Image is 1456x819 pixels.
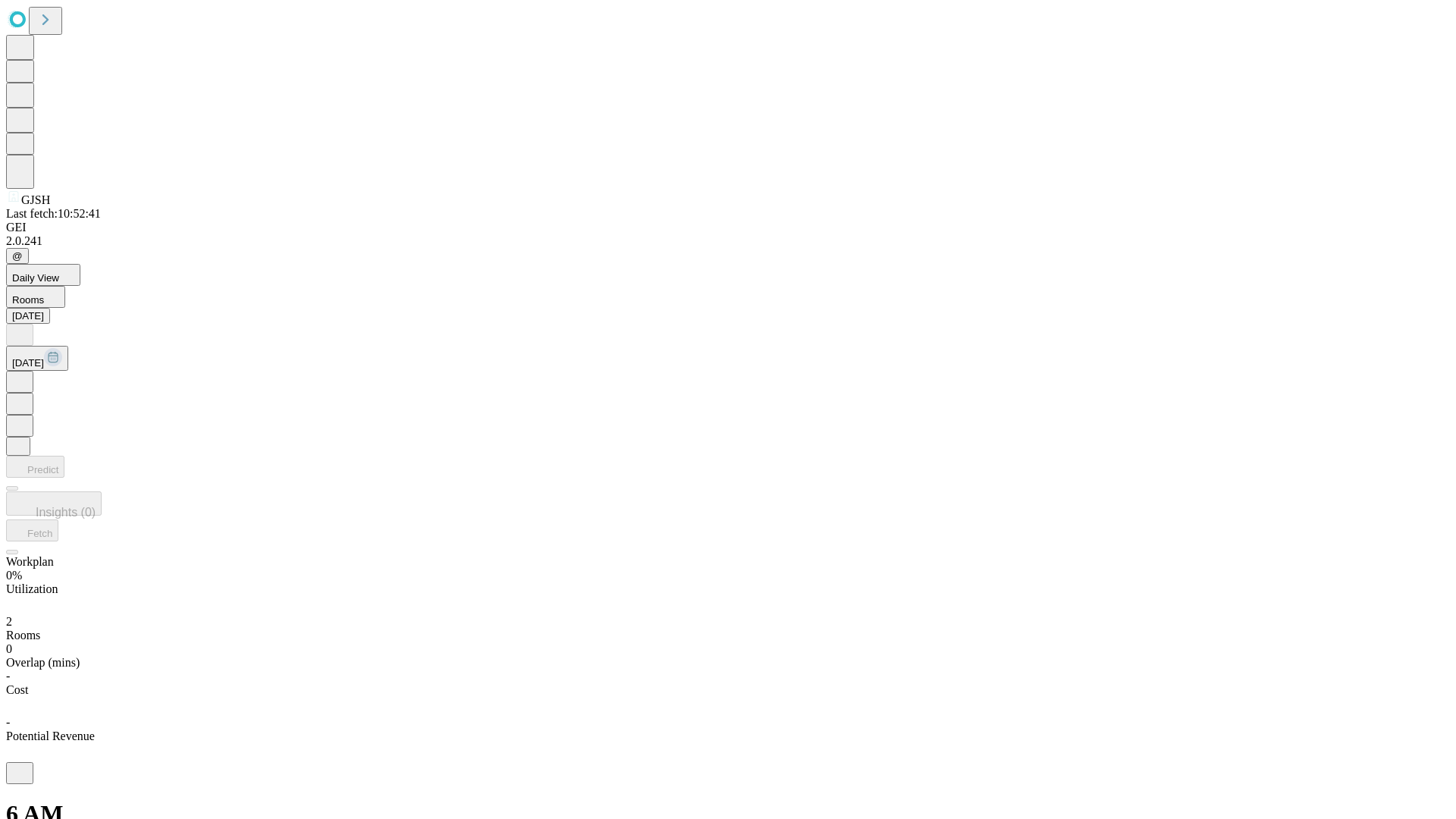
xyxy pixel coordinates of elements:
span: Workplan [6,555,54,568]
span: [DATE] [12,357,44,369]
button: Daily View [6,264,80,286]
button: @ [6,248,29,264]
span: 2 [6,615,12,628]
button: Predict [6,456,64,478]
button: [DATE] [6,308,50,324]
span: @ [12,250,23,262]
div: GEI [6,221,1450,234]
button: [DATE] [6,346,68,371]
span: 0 [6,642,12,655]
span: - [6,670,10,682]
span: Daily View [12,272,59,284]
span: Cost [6,683,28,696]
span: GJSH [21,193,50,206]
button: Rooms [6,286,65,308]
span: Rooms [12,294,44,306]
div: 2.0.241 [6,234,1450,248]
button: Insights (0) [6,491,102,516]
span: 0% [6,569,22,582]
span: Overlap (mins) [6,656,80,669]
span: Potential Revenue [6,730,95,742]
span: Utilization [6,582,58,595]
span: Last fetch: 10:52:41 [6,207,101,220]
span: Insights (0) [36,506,96,519]
button: Fetch [6,519,58,541]
span: - [6,716,10,729]
span: Rooms [6,629,40,642]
